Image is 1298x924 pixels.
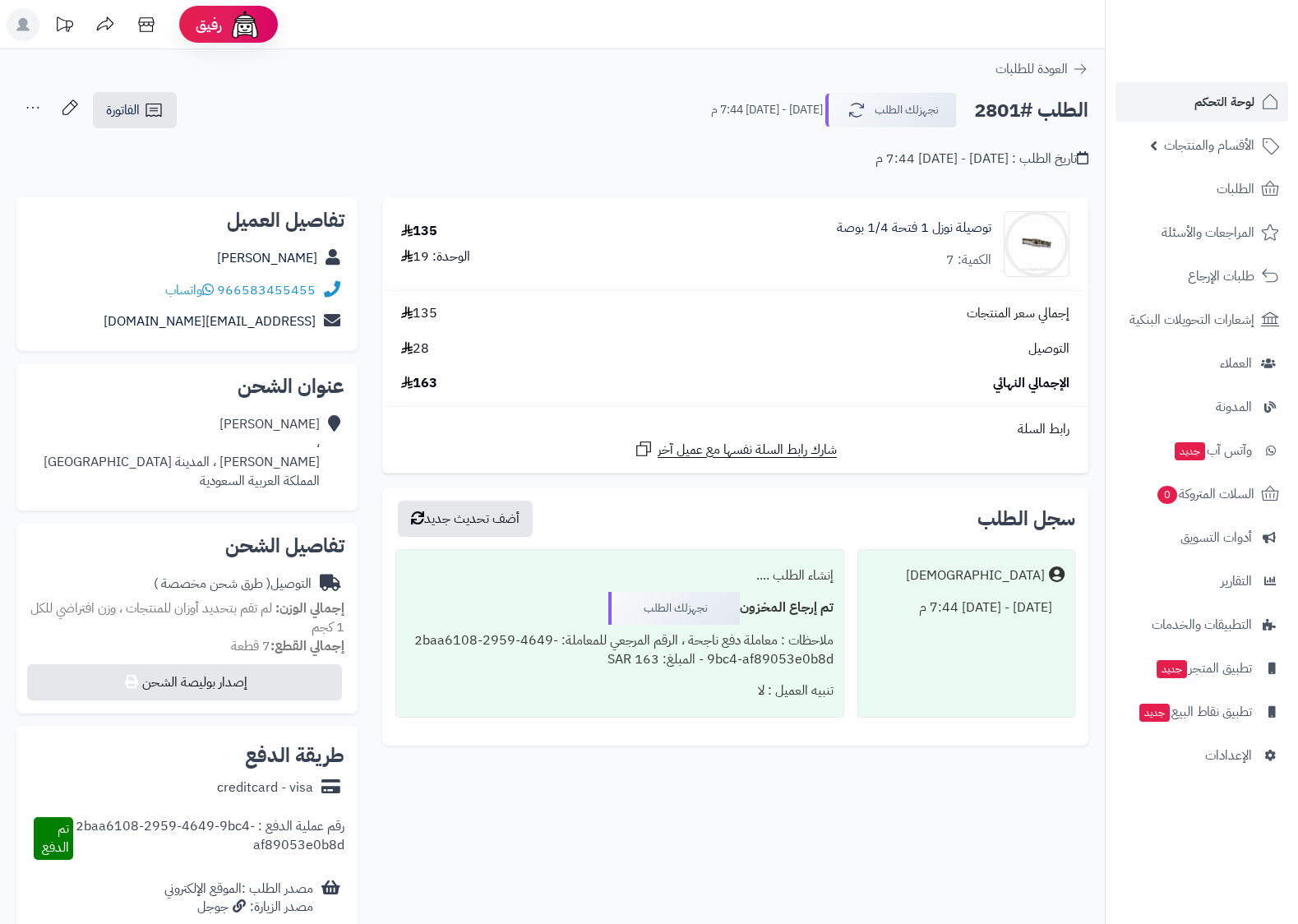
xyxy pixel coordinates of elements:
[30,210,344,230] h2: تفاصيل العميل
[1116,300,1288,340] a: إشعارات التحويلات البنكية
[406,675,834,707] div: تنبيه العميل : لا
[1116,605,1288,644] a: التطبيقات والخدمات
[1116,213,1288,252] a: المراجعات والأسئلة
[30,536,344,556] h2: تفاصيل الشحن
[1217,178,1254,201] span: الطلبات
[974,94,1088,127] h2: الطلب #2801
[270,636,344,656] strong: إجمالي القطع:
[217,248,317,268] a: [PERSON_NAME]
[1028,340,1069,358] span: التوصيل
[634,439,837,460] a: شارك رابط السلة نفسها مع عميل آخر
[995,59,1088,79] a: العودة للطلبات
[868,592,1065,624] div: [DATE] - [DATE] 7:44 م
[946,251,991,270] div: الكمية: 7
[1139,704,1170,722] span: جديد
[245,746,344,765] h2: طريقة الدفع
[104,312,316,331] a: [EMAIL_ADDRESS][DOMAIN_NAME]
[229,8,261,41] img: ai-face.png
[1175,442,1205,460] span: جديد
[165,280,214,300] a: واتساب
[1116,82,1288,122] a: لوحة التحكم
[406,625,834,676] div: ملاحظات : معاملة دفع ناجحة ، الرقم المرجعي للمعاملة: 2baa6108-2959-4649-9bc4-af89053e0b8d - المبل...
[825,93,957,127] button: نجهزلك الطلب
[1220,352,1252,375] span: العملاء
[73,817,344,860] div: رقم عملية الدفع : 2baa6108-2959-4649-9bc4-af89053e0b8d
[401,340,429,358] span: 28
[389,420,1082,439] div: رابط السلة
[1157,486,1178,505] span: 0
[875,150,1088,169] div: تاريخ الطلب : [DATE] - [DATE] 7:44 م
[1116,387,1288,427] a: المدونة
[1188,265,1254,288] span: طلبات الإرجاع
[993,374,1069,393] span: الإجمالي النهائي
[106,100,140,120] span: الفاتورة
[1116,561,1288,601] a: التقارير
[608,592,740,625] div: نجهزلك الطلب
[196,15,222,35] span: رفيق
[1221,570,1252,593] span: التقارير
[44,8,85,45] a: تحديثات المنصة
[164,880,313,917] div: مصدر الطلب :الموقع الإلكتروني
[1116,256,1288,296] a: طلبات الإرجاع
[27,664,342,700] button: إصدار بوليصة الشحن
[231,636,344,656] small: 7 قطعة
[1155,657,1252,680] span: تطبيق المتجر
[740,598,834,617] b: تم إرجاع المخزون
[1116,736,1288,775] a: الإعدادات
[1164,134,1254,157] span: الأقسام والمنتجات
[1116,344,1288,383] a: العملاء
[401,247,470,266] div: الوحدة: 19
[217,280,316,300] a: 966583455455
[658,441,837,460] span: شارك رابط السلة نفسها مع عميل آخر
[1180,526,1252,549] span: أدوات التسويق
[44,415,320,490] div: [PERSON_NAME] ، [PERSON_NAME] ، المدينة [GEOGRAPHIC_DATA] المملكة العربية السعودية
[711,102,823,118] small: [DATE] - [DATE] 7:44 م
[995,59,1068,79] span: العودة للطلبات
[1205,744,1252,767] span: الإعدادات
[1156,483,1254,506] span: السلات المتروكة
[1216,395,1252,418] span: المدونة
[42,819,69,857] span: تم الدفع
[401,304,437,323] span: 135
[1194,90,1254,113] span: لوحة التحكم
[217,778,313,797] div: creditcard - visa
[1173,439,1252,462] span: وآتس آب
[906,566,1045,585] div: [DEMOGRAPHIC_DATA]
[154,574,270,594] span: ( طرق شحن مخصصة )
[1116,474,1288,514] a: السلات المتروكة0
[93,92,177,128] a: الفاتورة
[406,560,834,592] div: إنشاء الطلب ....
[1116,431,1288,470] a: وآتس آبجديد
[1116,649,1288,688] a: تطبيق المتجرجديد
[1162,221,1254,244] span: المراجعات والأسئلة
[1116,692,1288,732] a: تطبيق نقاط البيعجديد
[837,219,991,238] a: توصيلة نوزل 1 فتحة 1/4 بوصة
[1129,308,1254,331] span: إشعارات التحويلات البنكية
[1186,35,1282,69] img: logo-2.png
[967,304,1069,323] span: إجمالي سعر المنتجات
[1005,211,1069,277] img: 1648742470-17-90x90.jpg
[401,222,437,241] div: 135
[401,374,437,393] span: 163
[1152,613,1252,636] span: التطبيقات والخدمات
[275,598,344,618] strong: إجمالي الوزن:
[1116,169,1288,209] a: الطلبات
[164,898,313,917] div: مصدر الزيارة: جوجل
[30,598,344,637] span: لم تقم بتحديد أوزان للمنتجات ، وزن افتراضي للكل 1 كجم
[154,575,312,594] div: التوصيل
[398,501,533,537] button: أضف تحديث جديد
[1116,518,1288,557] a: أدوات التسويق
[1138,700,1252,723] span: تطبيق نقاط البيع
[977,509,1075,529] h3: سجل الطلب
[30,377,344,396] h2: عنوان الشحن
[1157,660,1187,678] span: جديد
